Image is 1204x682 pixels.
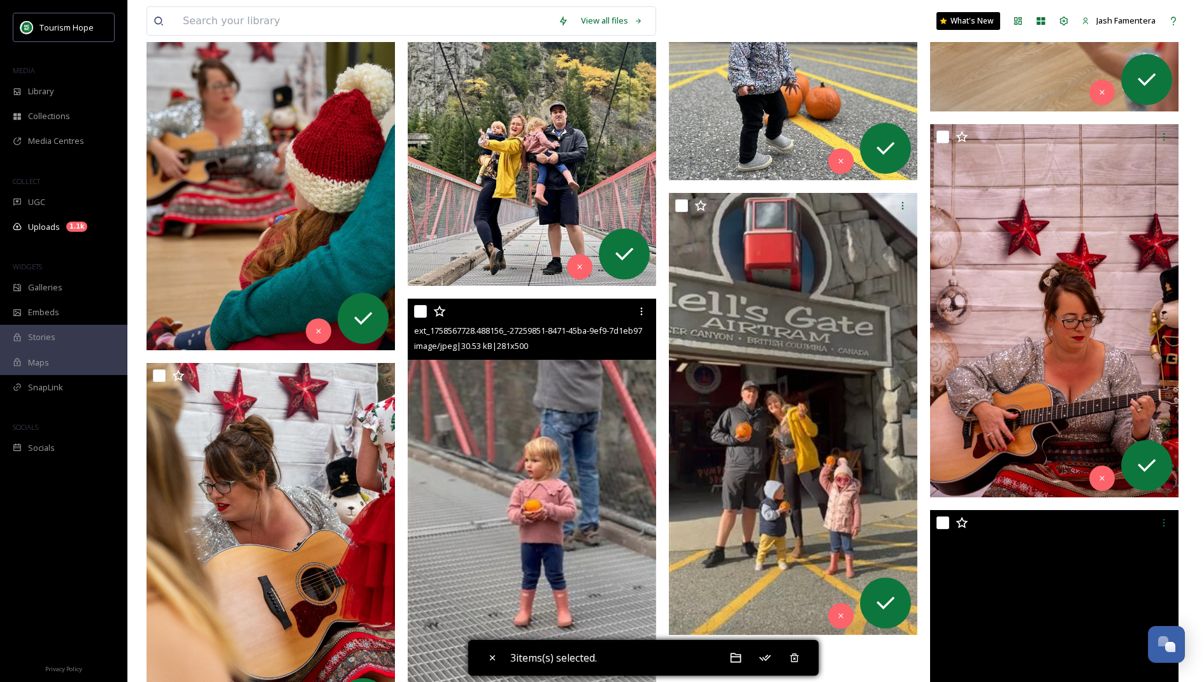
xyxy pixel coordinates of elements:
span: WIDGETS [13,262,42,271]
span: UGC [28,196,45,208]
span: MEDIA [13,66,35,75]
button: Open Chat [1148,626,1185,663]
span: ext_1758567728.488156_-27259851-8471-45ba-9ef9-7d1eb979d9e2.jpg [414,324,679,336]
a: Jash Famentera [1075,8,1162,33]
span: Embeds [28,306,59,318]
div: 1.1k [66,222,87,232]
span: Stories [28,331,55,343]
a: What's New [936,12,1000,30]
img: logo.png [20,21,33,34]
a: View all files [575,8,649,33]
span: Socials [28,442,55,454]
span: Jash Famentera [1096,15,1156,26]
span: 3 items(s) selected. [510,650,597,665]
span: Collections [28,110,70,122]
span: SnapLink [28,381,63,394]
span: Galleries [28,281,62,294]
span: Maps [28,357,49,369]
span: SOCIALS [13,422,38,432]
span: Uploads [28,221,60,233]
a: Privacy Policy [45,660,82,676]
span: Privacy Policy [45,665,82,673]
img: ext_1758567728.590662_-d78fa748-b42d-4327-b522-cc78c10f0d25.jpg [669,193,917,635]
span: Tourism Hope [39,22,94,33]
span: image/jpeg | 30.53 kB | 281 x 500 [414,340,528,352]
input: Search your library [176,7,552,35]
span: COLLECT [13,176,40,186]
img: ext_1758832348.060486_-HOP_8800.jpg [930,124,1179,497]
span: Library [28,85,54,97]
span: Media Centres [28,135,84,147]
